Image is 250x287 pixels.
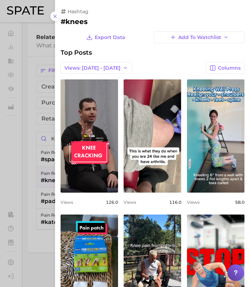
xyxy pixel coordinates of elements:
[95,34,125,40] span: Export Data
[61,200,73,205] span: Views
[64,65,120,71] span: Views: [DATE] - [DATE]
[178,34,221,40] span: Add to Watchlist
[61,49,92,56] span: Top Posts
[154,31,244,43] button: Add to Watchlist
[187,200,200,205] span: Views
[169,200,181,205] span: 116.0
[124,200,136,205] span: Views
[206,62,244,74] button: Columns
[218,65,241,71] span: Columns
[61,17,244,26] h2: #knees
[235,200,244,205] span: 58.0
[85,31,127,43] button: Export Data
[106,200,118,205] span: 126.0
[68,8,88,15] span: hashtag
[61,62,132,74] button: Views: [DATE] - [DATE]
